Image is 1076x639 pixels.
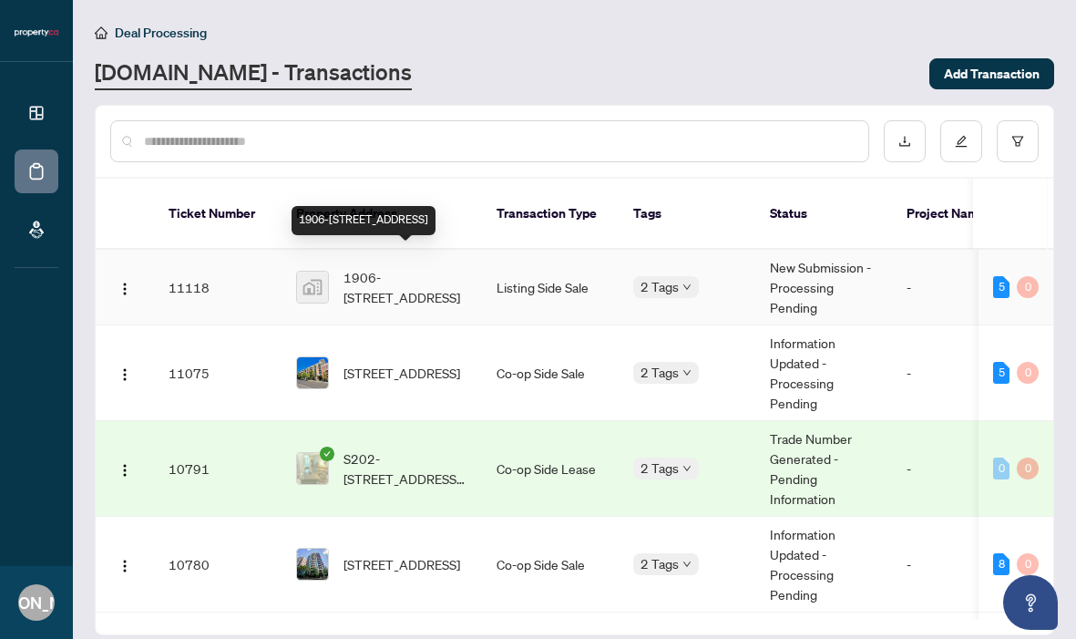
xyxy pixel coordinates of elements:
img: Logo [118,463,132,478]
td: 11118 [154,250,282,325]
td: Co-op Side Lease [482,421,619,517]
span: Add Transaction [944,59,1040,88]
img: thumbnail-img [297,272,328,303]
span: 1906-[STREET_ADDRESS] [343,267,467,307]
span: Deal Processing [115,25,207,41]
td: Information Updated - Processing Pending [755,517,892,613]
a: [DOMAIN_NAME] - Transactions [95,57,412,90]
span: [STREET_ADDRESS] [343,363,460,383]
th: Property Address [282,179,482,250]
button: Add Transaction [929,58,1054,89]
span: [STREET_ADDRESS] [343,554,460,574]
th: Ticket Number [154,179,282,250]
span: edit [955,135,968,148]
button: filter [997,120,1039,162]
span: download [898,135,911,148]
span: 2 Tags [640,362,679,383]
img: thumbnail-img [297,453,328,484]
th: Transaction Type [482,179,619,250]
span: down [682,560,692,569]
th: Tags [619,179,755,250]
td: 11075 [154,325,282,421]
span: filter [1011,135,1024,148]
div: 8 [993,553,1009,575]
td: - [892,517,1001,613]
button: Logo [110,550,139,579]
button: Logo [110,358,139,387]
td: Co-op Side Sale [482,517,619,613]
td: - [892,421,1001,517]
td: Trade Number Generated - Pending Information [755,421,892,517]
div: 0 [1017,276,1039,298]
div: 0 [1017,458,1039,479]
span: home [95,26,108,39]
td: Co-op Side Sale [482,325,619,421]
span: check-circle [320,447,334,461]
div: 0 [1017,553,1039,575]
div: 5 [993,362,1009,384]
th: Status [755,179,892,250]
span: down [682,368,692,377]
span: 2 Tags [640,553,679,574]
th: Project Name [892,179,1001,250]
button: Logo [110,273,139,302]
span: 2 Tags [640,276,679,297]
td: - [892,250,1001,325]
td: Information Updated - Processing Pending [755,325,892,421]
button: download [884,120,926,162]
td: 10780 [154,517,282,613]
img: logo [15,27,58,38]
div: 5 [993,276,1009,298]
span: down [682,464,692,473]
button: Open asap [1003,575,1058,630]
img: thumbnail-img [297,549,328,580]
td: New Submission - Processing Pending [755,250,892,325]
img: Logo [118,282,132,296]
td: 10791 [154,421,282,517]
img: Logo [118,559,132,573]
img: Logo [118,367,132,382]
img: thumbnail-img [297,357,328,388]
div: 0 [993,458,1009,479]
span: 2 Tags [640,458,679,479]
div: 0 [1017,362,1039,384]
button: Logo [110,454,139,483]
button: edit [940,120,982,162]
span: S202-[STREET_ADDRESS][PERSON_NAME] [343,448,467,489]
div: 1906-[STREET_ADDRESS] [292,206,436,235]
td: Listing Side Sale [482,250,619,325]
td: - [892,325,1001,421]
span: down [682,283,692,292]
